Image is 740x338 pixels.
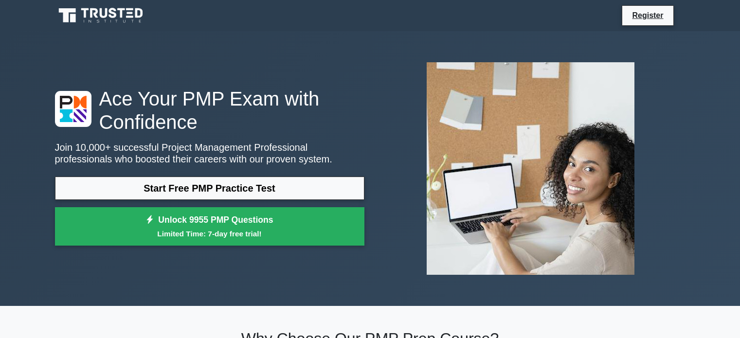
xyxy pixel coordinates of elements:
[55,207,364,246] a: Unlock 9955 PMP QuestionsLimited Time: 7-day free trial!
[55,142,364,165] p: Join 10,000+ successful Project Management Professional professionals who boosted their careers w...
[626,9,669,21] a: Register
[55,87,364,134] h1: Ace Your PMP Exam with Confidence
[55,177,364,200] a: Start Free PMP Practice Test
[67,228,352,239] small: Limited Time: 7-day free trial!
